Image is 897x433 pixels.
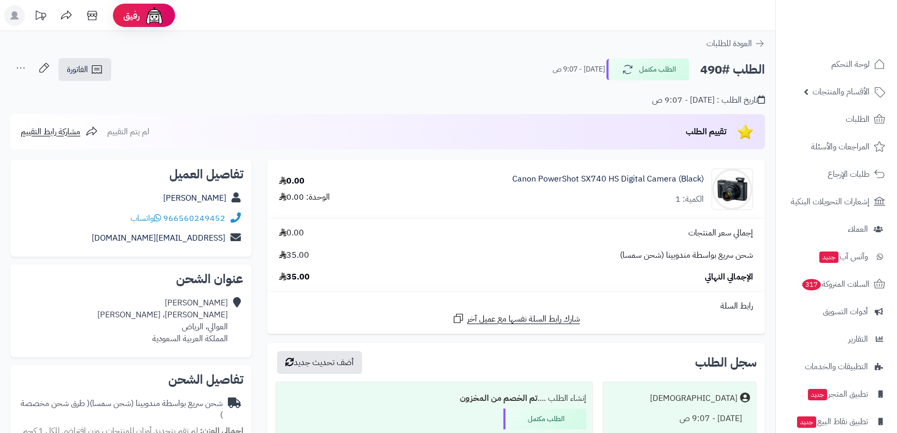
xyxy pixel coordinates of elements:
[686,125,727,138] span: تقييم الطلب
[467,313,580,325] span: شارك رابط السلة نفسها مع عميل آخر
[675,193,704,205] div: الكمية: 1
[652,94,765,106] div: تاريخ الطلب : [DATE] - 9:07 ص
[650,393,737,404] div: [DEMOGRAPHIC_DATA]
[831,57,870,72] span: لوحة التحكم
[782,327,891,352] a: التقارير
[460,392,538,404] b: تم الخصم من المخزون
[705,271,753,283] span: الإجمالي النهائي
[802,279,821,290] span: 317
[782,162,891,187] a: طلبات الإرجاع
[123,9,140,22] span: رفيق
[279,227,304,239] span: 0.00
[782,189,891,214] a: إشعارات التحويلات البنكية
[452,312,580,325] a: شارك رابط السلة نفسها مع عميل آخر
[107,125,149,138] span: لم يتم التقييم
[67,63,88,76] span: الفاتورة
[21,125,98,138] a: مشاركة رابط التقييم
[782,52,891,77] a: لوحة التحكم
[19,273,243,285] h2: عنوان الشحن
[503,409,586,429] div: الطلب مكتمل
[282,388,586,409] div: إنشاء الطلب ....
[553,64,605,75] small: [DATE] - 9:07 ص
[848,222,868,236] span: العملاء
[59,58,111,81] a: الفاتورة
[21,397,223,422] span: ( طرق شحن مخصصة )
[19,168,243,180] h2: تفاصيل العميل
[782,272,891,297] a: السلات المتروكة317
[791,194,870,209] span: إشعارات التحويلات البنكية
[19,373,243,386] h2: تفاصيل الشحن
[827,28,887,50] img: logo-2.png
[801,277,870,291] span: السلات المتروكة
[279,249,309,261] span: 35.00
[782,382,891,407] a: تطبيق المتجرجديد
[782,107,891,132] a: الطلبات
[805,359,868,374] span: التطبيقات والخدمات
[19,398,223,422] div: شحن سريع بواسطة مندوبينا (شحن سمسا)
[782,217,891,242] a: العملاء
[797,416,816,428] span: جديد
[819,252,838,263] span: جديد
[606,59,689,80] button: الطلب مكتمل
[163,212,225,225] a: 966560249452
[782,134,891,159] a: المراجعات والأسئلة
[279,175,305,187] div: 0.00
[848,332,868,346] span: التقارير
[271,300,761,312] div: رابط السلة
[279,191,330,203] div: الوحدة: 0.00
[131,212,161,225] a: واتساب
[97,297,228,344] div: [PERSON_NAME] [PERSON_NAME]، [PERSON_NAME] العوالي، الرياض المملكة العربية السعودية
[828,167,870,181] span: طلبات الإرجاع
[846,112,870,127] span: الطلبات
[808,389,827,400] span: جديد
[700,59,765,80] h2: الطلب #490
[706,37,752,50] span: العودة للطلبات
[688,227,753,239] span: إجمالي سعر المنتجات
[512,173,704,185] a: Canon PowerShot SX740 HS Digital Camera (Black)
[92,232,225,244] a: [EMAIL_ADDRESS][DOMAIN_NAME]
[610,409,750,429] div: [DATE] - 9:07 ص
[818,249,868,264] span: وآتس آب
[144,5,165,26] img: ai-face.png
[21,125,80,138] span: مشاركة رابط التقييم
[796,414,868,429] span: تطبيق نقاط البيع
[782,354,891,379] a: التطبيقات والخدمات
[712,169,753,210] img: 1758623327-14-90x90.jpg
[279,271,310,283] span: 35.00
[163,192,226,204] a: [PERSON_NAME]
[807,387,868,401] span: تطبيق المتجر
[277,351,362,374] button: أضف تحديث جديد
[823,304,868,319] span: أدوات التسويق
[27,5,53,29] a: تحديثات المنصة
[782,299,891,324] a: أدوات التسويق
[695,356,757,369] h3: سجل الطلب
[782,244,891,269] a: وآتس آبجديد
[813,85,870,99] span: الأقسام والمنتجات
[620,249,753,261] span: شحن سريع بواسطة مندوبينا (شحن سمسا)
[706,37,765,50] a: العودة للطلبات
[811,139,870,154] span: المراجعات والأسئلة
